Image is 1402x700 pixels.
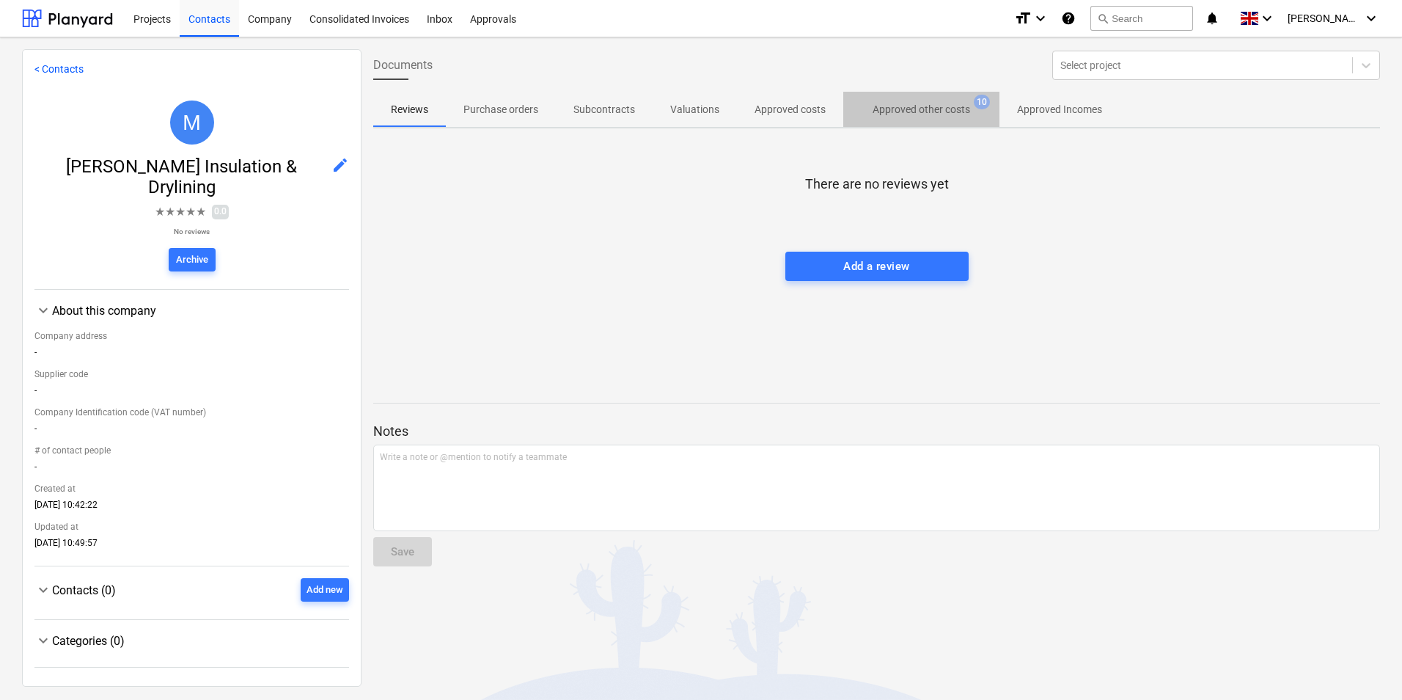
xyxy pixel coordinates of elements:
div: Add a review [843,257,909,276]
div: Add new [307,582,343,599]
span: Documents [373,56,433,74]
iframe: Chat Widget [1329,630,1402,700]
button: Archive [169,248,216,271]
span: [PERSON_NAME] [1288,12,1361,24]
div: [DATE] 10:42:22 [34,500,349,516]
i: notifications [1205,10,1219,27]
div: Contacts (0)Add new [34,578,349,602]
div: Markovitz [170,101,214,145]
div: [DATE] 10:49:57 [34,538,349,554]
p: Subcontracts [573,102,635,117]
button: Search [1090,6,1193,31]
i: keyboard_arrow_down [1258,10,1276,27]
p: Reviews [391,102,428,117]
div: Company address [34,325,349,347]
div: Created at [34,478,349,500]
div: Categories (0) [34,632,349,649]
div: - [34,385,349,401]
span: search [1097,12,1109,24]
i: Knowledge base [1061,10,1076,27]
p: No reviews [155,227,229,236]
div: - [34,423,349,440]
span: keyboard_arrow_down [34,302,52,319]
p: Purchase orders [463,102,538,117]
span: 0.0 [212,205,229,219]
i: keyboard_arrow_down [1362,10,1380,27]
span: ★ [175,203,186,221]
span: M [183,110,201,134]
p: Notes [373,423,1380,440]
p: Approved costs [755,102,826,117]
i: format_size [1014,10,1032,27]
div: Categories (0) [52,634,349,648]
div: Categories (0) [34,649,349,655]
span: ★ [196,203,206,221]
div: # of contact people [34,440,349,462]
p: Approved other costs [873,102,970,117]
button: Add a review [785,252,969,281]
i: keyboard_arrow_down [1032,10,1049,27]
p: There are no reviews yet [805,175,949,193]
div: Contacts (0)Add new [34,602,349,608]
div: Updated at [34,516,349,538]
span: keyboard_arrow_down [34,581,52,599]
span: ★ [155,203,165,221]
div: Archive [176,252,208,269]
p: Approved Incomes [1017,102,1102,117]
span: edit [331,156,349,174]
div: - [34,347,349,363]
span: Contacts (0) [52,583,116,597]
span: keyboard_arrow_down [34,632,52,649]
span: [PERSON_NAME] Insulation & Drylining [34,156,331,197]
div: - [34,462,349,478]
p: Valuations [670,102,719,117]
span: ★ [165,203,175,221]
span: ★ [186,203,196,221]
span: 10 [974,95,990,109]
a: < Contacts [34,63,84,75]
button: Add new [301,578,349,602]
div: About this company [34,319,349,554]
div: About this company [34,302,349,319]
div: Supplier code [34,363,349,385]
div: Company Identification code (VAT number) [34,401,349,423]
div: About this company [52,304,349,318]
